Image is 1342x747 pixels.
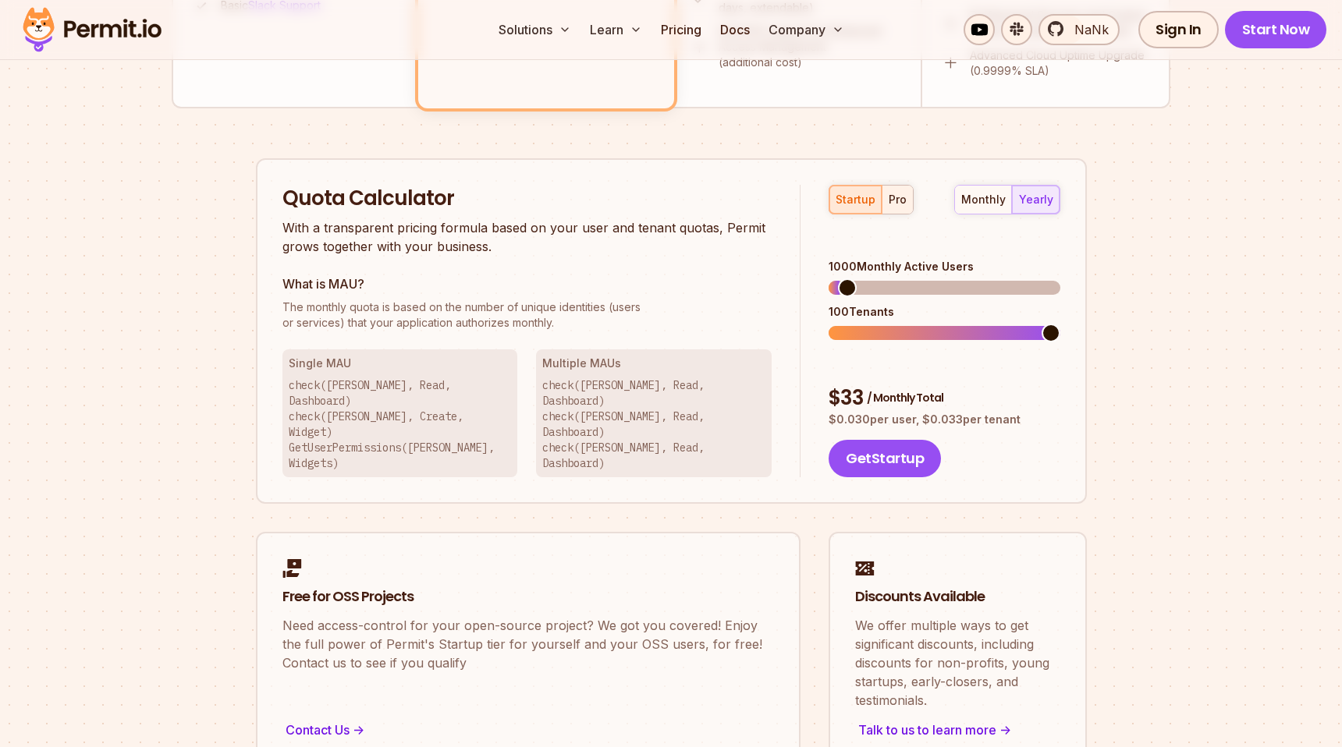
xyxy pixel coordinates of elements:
h3: What is MAU? [282,274,772,293]
span: The monthly quota is based on the number of unique identities (users [282,299,772,315]
div: $ 33 [829,384,1060,412]
p: We offer multiple ways to get significant discounts, including discounts for non-profits, young s... [855,616,1060,710]
a: Pricing [655,14,708,45]
p: With a transparent pricing formula based on your user and tenant quotas, Permit grows together wi... [282,218,772,256]
p: or services) that your application authorizes monthly. [282,299,772,331]
span: -> [999,720,1011,739]
a: Docs [714,14,756,45]
div: Talk to us to learn more [855,719,1060,741]
a: Sign In [1138,11,1219,48]
h3: Single MAU [289,356,512,371]
span: NaNk [1065,20,1109,39]
button: GetStartup [829,440,941,477]
button: Learn [584,14,648,45]
div: pro [889,192,907,207]
button: Solutions [492,14,577,45]
span: / Monthly Total [867,390,943,405]
div: 1000 Monthly Active Users [829,259,1060,274]
p: check([PERSON_NAME], Read, Dashboard) check([PERSON_NAME], Create, Widget) GetUserPermissions([PE... [289,377,512,471]
a: NaNk [1038,14,1120,45]
p: Need access-control for your open-source project? We got you covered! Enjoy the full power of Per... [282,616,774,672]
p: $ 0.030 per user, $ 0.033 per tenant [829,412,1060,427]
h2: Free for OSS Projects [282,587,774,607]
p: Advanced Cloud Uptime Upgrade (0.9999% SLA) [970,48,1150,79]
div: Contact Us [282,719,774,741]
div: 100 Tenants [829,304,1060,320]
button: Company [762,14,850,45]
h3: Multiple MAUs [542,356,765,371]
div: monthly [961,192,1006,207]
img: Permit logo [16,3,169,56]
span: -> [353,720,364,739]
p: check([PERSON_NAME], Read, Dashboard) check([PERSON_NAME], Read, Dashboard) check([PERSON_NAME], ... [542,377,765,471]
a: Start Now [1225,11,1327,48]
h2: Quota Calculator [282,185,772,213]
h2: Discounts Available [855,587,1060,607]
